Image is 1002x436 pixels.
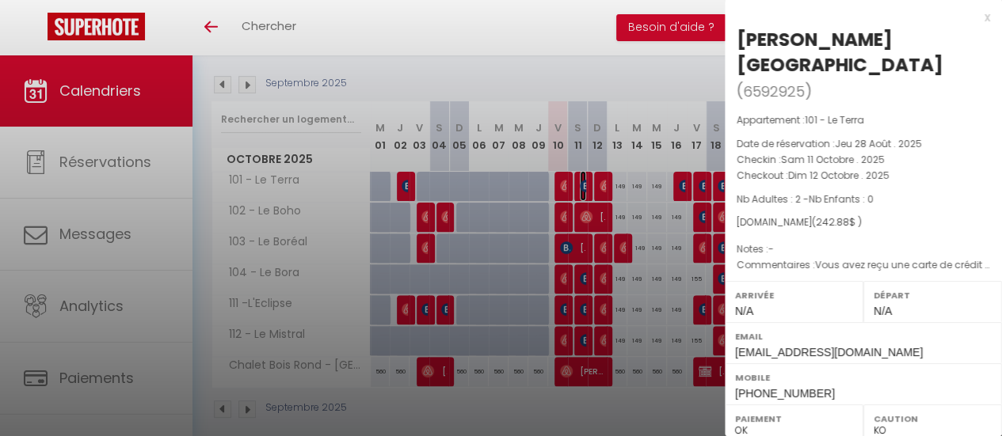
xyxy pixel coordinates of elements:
[737,80,812,102] span: ( )
[737,112,990,128] p: Appartement :
[874,305,892,317] span: N/A
[805,113,864,127] span: 101 - Le Terra
[735,346,923,358] span: [EMAIL_ADDRESS][DOMAIN_NAME]
[809,192,874,206] span: Nb Enfants : 0
[735,287,853,303] label: Arrivée
[737,215,990,230] div: [DOMAIN_NAME]
[737,152,990,168] p: Checkin :
[812,215,862,229] span: ( $ )
[768,242,774,256] span: -
[735,328,992,344] label: Email
[737,192,874,206] span: Nb Adultes : 2 -
[735,370,992,385] label: Mobile
[737,136,990,152] p: Date de réservation :
[737,168,990,184] p: Checkout :
[737,257,990,273] p: Commentaires :
[737,27,990,78] div: [PERSON_NAME][GEOGRAPHIC_DATA]
[788,169,890,182] span: Dim 12 Octobre . 2025
[725,8,990,27] div: x
[735,305,753,317] span: N/A
[737,241,990,257] p: Notes :
[743,82,805,101] span: 6592925
[735,411,853,427] label: Paiement
[816,215,849,229] span: 242.88
[781,153,885,166] span: Sam 11 Octobre . 2025
[874,411,992,427] label: Caution
[874,287,992,303] label: Départ
[735,387,835,400] span: [PHONE_NUMBER]
[835,137,922,150] span: Jeu 28 Août . 2025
